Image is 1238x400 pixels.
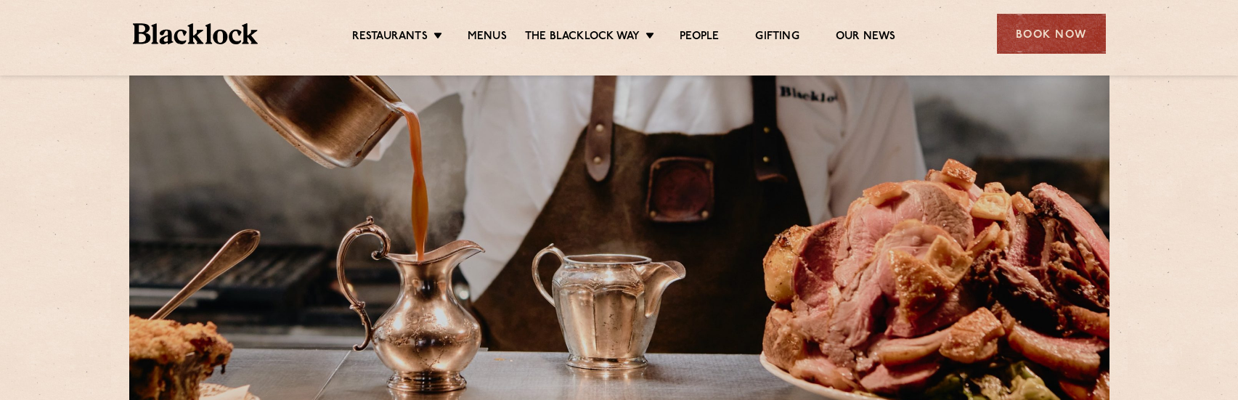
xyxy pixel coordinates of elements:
[525,30,640,46] a: The Blacklock Way
[997,14,1106,54] div: Book Now
[133,23,258,44] img: BL_Textured_Logo-footer-cropped.svg
[680,30,719,46] a: People
[468,30,507,46] a: Menus
[836,30,896,46] a: Our News
[352,30,428,46] a: Restaurants
[755,30,799,46] a: Gifting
